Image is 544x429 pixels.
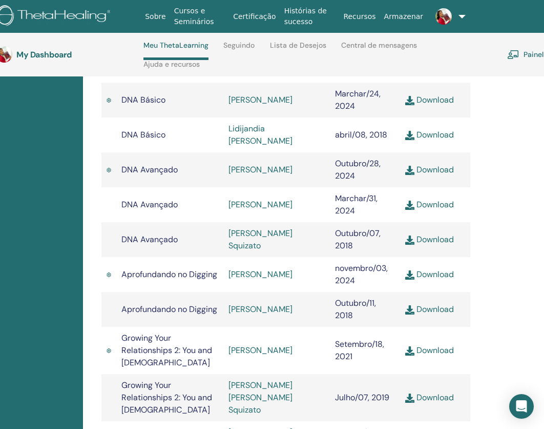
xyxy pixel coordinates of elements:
a: Armazenar [380,7,427,26]
a: [PERSON_NAME] Squizato [228,228,292,251]
img: default.jpg [435,8,452,25]
a: Download [405,392,454,403]
img: download.svg [405,346,414,356]
a: Recursos [339,7,380,26]
a: Download [405,234,454,245]
img: download.svg [405,236,414,245]
span: Aprofundando no Digging [121,269,217,280]
a: THInK Instructors Team with [PERSON_NAME], Founder of ThetaHealing® [228,41,325,76]
img: Active Certificate [107,167,111,173]
a: [PERSON_NAME] [228,269,292,280]
a: Download [405,199,454,210]
span: DNA Básico [121,94,165,105]
a: [PERSON_NAME] [228,345,292,356]
a: Lidijandia [PERSON_NAME] [228,123,292,146]
img: Active Certificate [107,347,111,354]
span: DNA Avançado [121,199,178,210]
img: download.svg [405,131,414,140]
span: Growing Your Relationships 2: You and [DEMOGRAPHIC_DATA] [121,333,212,368]
a: Lista de Desejos [270,41,326,57]
a: [PERSON_NAME] [228,164,292,175]
a: Download [405,94,454,105]
img: download.svg [405,394,414,403]
a: Ajuda e recursos [143,60,200,76]
td: abril/08, 2018 [330,118,400,152]
span: Aprofundando no Digging [121,304,217,315]
img: download.svg [405,96,414,105]
td: novembro/03, 2024 [330,257,400,292]
a: Meu ThetaLearning [143,41,208,60]
a: [PERSON_NAME] [228,304,292,315]
td: Setembro/18, 2021 [330,327,400,374]
a: Download [405,164,454,175]
a: Seguindo [223,41,255,57]
span: DNA Básico [121,129,165,140]
div: Open Intercom Messenger [509,394,534,419]
td: Outubro/11, 2018 [330,292,400,327]
img: download.svg [405,270,414,280]
img: download.svg [405,201,414,210]
img: Active Certificate [107,271,111,278]
td: Julho/07, 2019 [330,374,400,421]
a: Download [405,269,454,280]
h3: My Dashboard [16,50,119,60]
a: Download [405,129,454,140]
td: Outubro/07, 2018 [330,222,400,257]
img: download.svg [405,166,414,175]
a: Download [405,304,454,315]
td: Outubro/28, 2024 [330,152,400,187]
a: Histórias de sucesso [280,2,340,31]
span: DNA Avançado [121,234,178,245]
td: Marchar/31, 2024 [330,187,400,222]
img: download.svg [405,305,414,315]
span: Growing Your Relationships 2: You and [DEMOGRAPHIC_DATA] [121,380,212,415]
td: Marchar/24, 2024 [330,83,400,118]
span: DNA Avançado [121,164,178,175]
a: [PERSON_NAME] [228,199,292,210]
a: [PERSON_NAME] [228,94,292,105]
a: Download [405,345,454,356]
a: Central de mensagens [341,41,417,57]
a: Sobre [141,7,170,26]
img: Active Certificate [107,97,111,104]
a: Cursos e Seminários [170,2,229,31]
a: Certificação [229,7,280,26]
img: chalkboard-teacher.svg [507,50,519,59]
a: [PERSON_NAME] [PERSON_NAME] Squizato [228,380,292,415]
